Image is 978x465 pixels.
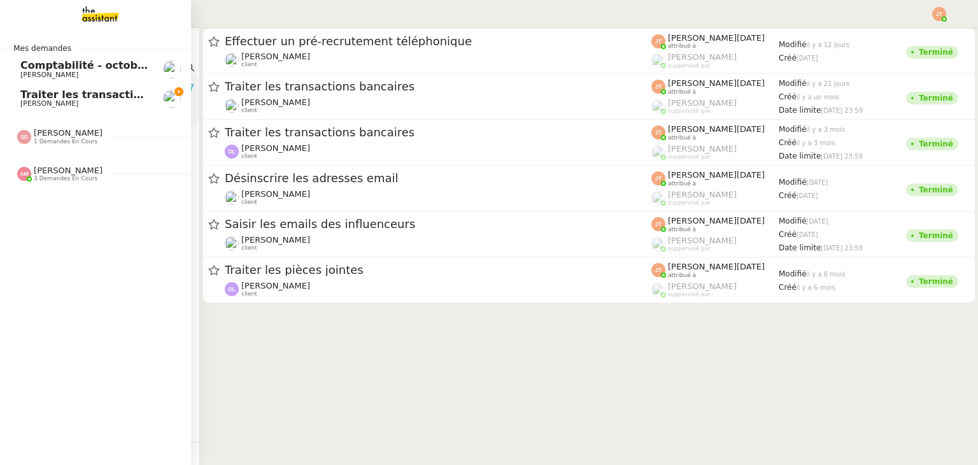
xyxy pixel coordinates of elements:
span: Traiter les transactions bancaires [20,89,213,101]
span: Modifié [779,217,807,225]
img: svg [17,130,31,144]
span: [DATE] [807,179,828,186]
app-user-label: suppervisé par [651,52,779,69]
span: il y a 3 mois [807,126,846,133]
app-user-label: attribué à [651,170,779,187]
span: attribué à [668,272,696,279]
div: Terminé [919,278,953,285]
span: [DATE] [797,55,818,62]
img: users%2FoFdbodQ3TgNoWt9kP3GXAs5oaCq1%2Favatar%2Fprofile-pic.png [651,237,665,251]
img: users%2F37wbV9IbQuXMU0UH0ngzBXzaEe12%2Favatar%2Fcba66ece-c48a-48c8-9897-a2adc1834457 [163,90,181,108]
app-user-detailed-label: client [225,189,651,206]
span: client [241,245,257,252]
span: Traiter les transactions bancaires [225,127,651,138]
img: users%2F37wbV9IbQuXMU0UH0ngzBXzaEe12%2Favatar%2Fcba66ece-c48a-48c8-9897-a2adc1834457 [225,190,239,204]
app-user-label: attribué à [651,124,779,141]
span: Créé [779,92,797,101]
span: [PERSON_NAME] [241,189,310,199]
span: client [241,290,257,297]
span: [PERSON_NAME] [668,98,737,108]
span: Modifié [779,40,807,49]
span: client [241,199,257,206]
span: [PERSON_NAME] [241,235,310,245]
span: il y a 12 jours [807,41,850,48]
span: Créé [779,230,797,239]
span: Modifié [779,125,807,134]
span: suppervisé par [668,154,711,161]
div: Terminé [919,140,953,148]
img: svg [651,125,665,139]
span: Désinscrire les adresses email [225,173,651,184]
span: Créé [779,54,797,62]
span: suppervisé par [668,108,711,115]
span: Date limite [779,152,821,161]
span: [DATE] [807,218,828,225]
app-user-detailed-label: client [225,52,651,68]
span: attribué à [668,43,696,50]
span: [PERSON_NAME][DATE] [668,33,765,43]
span: attribué à [668,134,696,141]
div: Terminé [919,94,953,102]
app-user-label: attribué à [651,216,779,232]
img: svg [225,145,239,159]
img: svg [17,167,31,181]
span: [PERSON_NAME] [241,281,310,290]
span: suppervisé par [668,62,711,69]
img: svg [651,263,665,277]
img: users%2FW7e7b233WjXBv8y9FJp8PJv22Cs1%2Favatar%2F21b3669d-5595-472e-a0ea-de11407c45ae [163,61,181,78]
div: Terminé [919,48,953,56]
img: users%2FdHO1iM5N2ObAeWsI96eSgBoqS9g1%2Favatar%2Fdownload.png [225,53,239,67]
app-user-label: attribué à [651,262,779,278]
span: [PERSON_NAME] [668,52,737,62]
span: il y a 21 jours [807,80,850,87]
app-user-label: suppervisé par [651,282,779,298]
span: Mes demandes [6,42,79,55]
span: [PERSON_NAME] [20,71,78,79]
img: svg [651,80,665,94]
span: 1 demandes en cours [34,138,97,145]
img: svg [651,217,665,231]
span: [PERSON_NAME] [34,166,103,175]
app-user-detailed-label: client [225,235,651,252]
span: Modifié [779,269,807,278]
span: [PERSON_NAME][DATE] [668,170,765,180]
span: Modifié [779,178,807,187]
span: Date limite [779,243,821,252]
span: [PERSON_NAME] [241,52,310,61]
span: [DATE] 23:59 [821,245,863,252]
span: Créé [779,138,797,147]
span: [PERSON_NAME][DATE] [668,78,765,88]
span: [PERSON_NAME] [241,97,310,107]
span: client [241,107,257,114]
app-user-label: attribué à [651,33,779,50]
span: attribué à [668,89,696,96]
span: [PERSON_NAME] [668,144,737,154]
span: Traiter les pièces jointes [225,264,651,276]
span: [PERSON_NAME] [34,128,103,138]
img: users%2FoFdbodQ3TgNoWt9kP3GXAs5oaCq1%2Favatar%2Fprofile-pic.png [651,145,665,159]
img: svg [651,171,665,185]
span: [PERSON_NAME][DATE] [668,216,765,225]
img: svg [932,7,946,21]
app-user-detailed-label: client [225,281,651,297]
img: users%2F37wbV9IbQuXMU0UH0ngzBXzaEe12%2Favatar%2Fcba66ece-c48a-48c8-9897-a2adc1834457 [225,236,239,250]
span: [PERSON_NAME][DATE] [668,124,765,134]
app-user-label: suppervisé par [651,236,779,252]
span: suppervisé par [668,199,711,206]
img: users%2FoFdbodQ3TgNoWt9kP3GXAs5oaCq1%2Favatar%2Fprofile-pic.png [651,283,665,297]
span: Date limite [779,106,821,115]
span: suppervisé par [668,245,711,252]
span: Effectuer un pré-recrutement téléphonique [225,36,651,47]
div: Terminé [919,232,953,240]
img: users%2FoFdbodQ3TgNoWt9kP3GXAs5oaCq1%2Favatar%2Fprofile-pic.png [651,54,665,68]
span: client [241,61,257,68]
span: Saisir les emails des influenceurs [225,218,651,230]
span: Traiter les transactions bancaires [225,81,651,92]
span: [PERSON_NAME] [241,143,310,153]
span: [PERSON_NAME][DATE] [668,262,765,271]
span: [DATE] [797,192,818,199]
span: [DATE] 23:59 [821,107,863,114]
app-user-label: attribué à [651,78,779,95]
span: Créé [779,283,797,292]
span: [PERSON_NAME] [668,190,737,199]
